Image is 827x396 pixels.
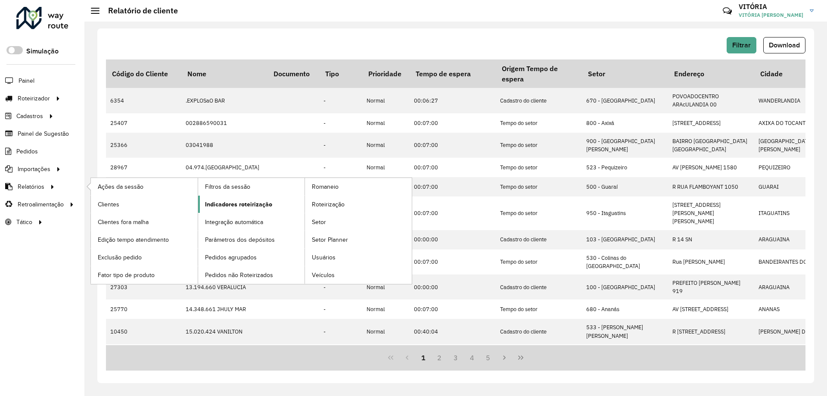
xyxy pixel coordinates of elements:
td: 25366 [106,133,181,158]
span: Pedidos agrupados [205,253,257,262]
td: 03041988 [181,133,267,158]
span: Parâmetros dos depósitos [205,235,275,244]
td: 6354 [106,88,181,113]
td: Tempo do setor [496,196,582,230]
button: Last Page [513,349,529,366]
td: 950 - Itaguatins [582,196,668,230]
td: Tempo do setor [496,344,582,364]
a: Romaneio [305,178,412,195]
td: 523 - Pequizeiro [582,158,668,177]
span: Pedidos não Roteirizados [205,271,273,280]
a: Veículos [305,266,412,284]
td: AV [PERSON_NAME] 1580 [668,158,754,177]
td: 800 - Axixá [582,113,668,133]
td: Tempo do setor [496,299,582,319]
span: Ações da sessão [98,182,143,191]
td: 15.020.424 VANILTON [181,319,267,344]
a: Usuários [305,249,412,266]
td: 04.974.[GEOGRAPHIC_DATA] [181,158,267,177]
td: 103 - [GEOGRAPHIC_DATA] [582,230,668,249]
span: Roteirização [312,200,345,209]
th: Tempo de espera [410,59,496,88]
td: 00:07:00 [410,158,496,177]
td: - [319,113,362,133]
td: 27981 [106,344,181,364]
td: 00:07:00 [410,249,496,274]
td: - [319,344,362,364]
a: Indicadores roteirização [198,196,305,213]
span: Download [769,41,800,49]
td: 00:00:00 [410,230,496,249]
td: - [319,177,362,196]
td: Cadastro do cliente [496,274,582,299]
th: Documento [267,59,319,88]
a: Clientes fora malha [91,213,198,231]
td: 25770 [106,299,181,319]
span: Relatórios [18,182,44,191]
td: AV [STREET_ADDRESS] [668,299,754,319]
td: 00:07:00 [410,113,496,133]
td: PREFEITO [PERSON_NAME] 919 [668,274,754,299]
td: [STREET_ADDRESS][PERSON_NAME][PERSON_NAME] [668,196,754,230]
td: 533 - [PERSON_NAME] [PERSON_NAME] [582,319,668,344]
td: 14.348.661 JHULY MAR [181,299,267,319]
a: Ações da sessão [91,178,198,195]
td: Normal [362,299,410,319]
td: - [319,133,362,158]
button: 1 [415,349,432,366]
td: Tempo do setor [496,177,582,196]
td: Normal [362,344,410,364]
span: Usuários [312,253,336,262]
td: 00:00:00 [410,274,496,299]
span: Cadastros [16,112,43,121]
span: Integração automática [205,218,263,227]
a: Roteirização [305,196,412,213]
a: Filtros da sessão [198,178,305,195]
td: Normal [362,133,410,158]
td: Tempo do setor [496,113,582,133]
button: 3 [448,349,464,366]
td: Normal [362,88,410,113]
td: Normal [362,274,410,299]
a: Pedidos não Roteirizados [198,266,305,284]
td: R 14 SN [668,230,754,249]
a: Setor [305,213,412,231]
td: - [319,88,362,113]
td: - [319,158,362,177]
label: Simulação [26,46,59,56]
td: 500 - Guaraí [582,177,668,196]
td: 25407 [106,113,181,133]
span: Pedidos [16,147,38,156]
td: 00:07:00 [410,299,496,319]
h2: Relatório de cliente [99,6,178,16]
button: Next Page [496,349,513,366]
td: 002886590031 [181,113,267,133]
td: Tempo do setor [496,249,582,274]
button: 2 [431,349,448,366]
a: Integração automática [198,213,305,231]
h3: VITÓRIA [739,3,803,11]
td: Cadastro do cliente [496,230,582,249]
td: BAIRRO [GEOGRAPHIC_DATA] [GEOGRAPHIC_DATA] [668,133,754,158]
span: Fator tipo de produto [98,271,155,280]
span: Importações [18,165,50,174]
td: 00:40:04 [410,319,496,344]
th: Setor [582,59,668,88]
span: Setor Planner [312,235,348,244]
th: Código do Cliente [106,59,181,88]
td: Normal [362,158,410,177]
td: Cadastro do cliente [496,319,582,344]
td: R [STREET_ADDRESS] [668,319,754,344]
span: Roteirizador [18,94,50,103]
td: 00:07:00 [410,344,496,364]
span: Indicadores roteirização [205,200,272,209]
th: Prioridade [362,59,410,88]
td: 00:07:00 [410,177,496,196]
td: 28967 [106,158,181,177]
span: Edição tempo atendimento [98,235,169,244]
td: 27303 [106,274,181,299]
td: 900 - [GEOGRAPHIC_DATA][PERSON_NAME] [582,133,668,158]
td: 13.194.660 VERALUCIA [181,274,267,299]
button: Download [763,37,805,53]
a: Setor Planner [305,231,412,248]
